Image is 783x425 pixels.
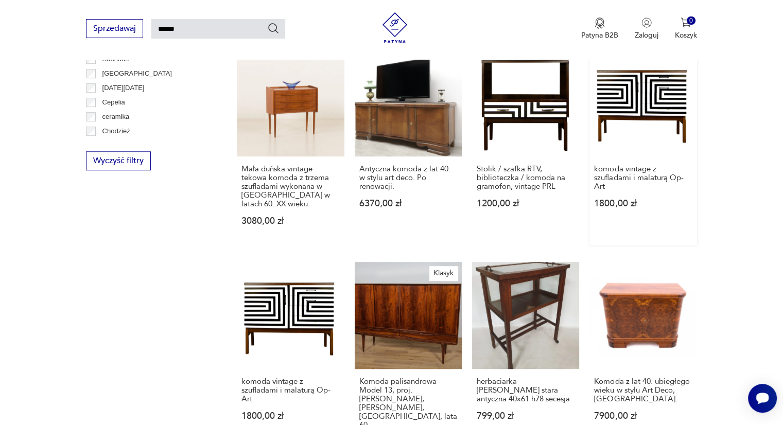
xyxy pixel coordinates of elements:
p: 799,00 zł [477,412,575,420]
a: Antyczna komoda z lat 40. w stylu art deco. Po renowacji.Antyczna komoda z lat 40. w stylu art de... [355,49,462,245]
p: Koszyk [675,30,697,40]
button: 0Koszyk [675,17,697,40]
h3: Mała duńska vintage tekowa komoda z trzema szufladami wykonana w [GEOGRAPHIC_DATA] w latach 60. X... [241,165,339,208]
p: ceramika [102,111,130,122]
a: Stolik / szafka RTV, biblioteczka / komoda na gramofon, vintage PRLStolik / szafka RTV, bibliotec... [472,49,579,245]
img: Ikonka użytkownika [641,17,652,28]
button: Zaloguj [635,17,658,40]
p: 6370,00 zł [359,199,457,208]
a: Ikona medaluPatyna B2B [581,17,618,40]
iframe: Smartsupp widget button [748,384,777,413]
p: 7900,00 zł [594,412,692,420]
h3: Antyczna komoda z lat 40. w stylu art deco. Po renowacji. [359,165,457,191]
p: Bauhaus [102,54,129,65]
img: Ikona medalu [595,17,605,29]
h3: herbaciarka [PERSON_NAME] stara antyczna 40x61 h78 secesja [477,377,575,403]
img: Patyna - sklep z meblami i dekoracjami vintage [379,12,410,43]
p: 1800,00 zł [594,199,692,208]
a: Mała duńska vintage tekowa komoda z trzema szufladami wykonana w Danii w latach 60. XX wieku.Mała... [237,49,344,245]
p: Zaloguj [635,30,658,40]
h3: komoda vintage z szufladami i malaturą Op-Art [241,377,339,403]
p: [GEOGRAPHIC_DATA] [102,68,172,79]
a: Sprzedawaj [86,26,143,33]
a: komoda vintage z szufladami i malaturą Op-Artkomoda vintage z szufladami i malaturą Op-Art1800,00 zł [589,49,697,245]
h3: komoda vintage z szufladami i malaturą Op-Art [594,165,692,191]
button: Sprzedawaj [86,19,143,38]
button: Patyna B2B [581,17,618,40]
p: Patyna B2B [581,30,618,40]
h3: Stolik / szafka RTV, biblioteczka / komoda na gramofon, vintage PRL [477,165,575,191]
p: 1800,00 zł [241,412,339,420]
img: Ikona koszyka [681,17,691,28]
p: 3080,00 zł [241,217,339,225]
h3: Komoda z lat 40. ubiegłego wieku w stylu Art Deco, [GEOGRAPHIC_DATA]. [594,377,692,403]
p: Cepelia [102,97,125,108]
div: 0 [687,16,695,25]
p: Ćmielów [102,140,128,151]
p: Chodzież [102,126,130,137]
p: 1200,00 zł [477,199,575,208]
button: Szukaj [267,22,280,34]
button: Wyczyść filtry [86,151,151,170]
p: [DATE][DATE] [102,82,145,94]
